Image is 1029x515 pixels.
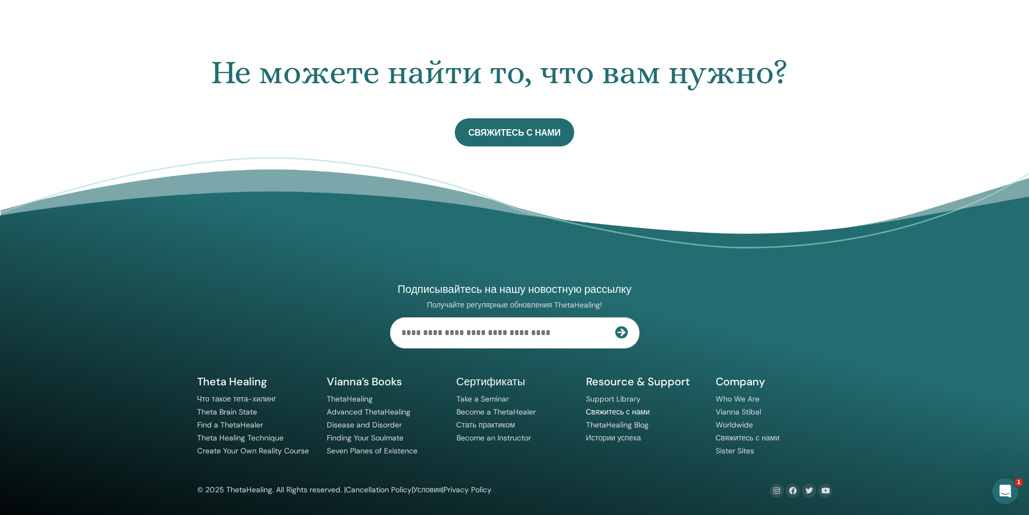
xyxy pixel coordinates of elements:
a: ThetaHealing [327,394,373,404]
h5: Company [716,374,832,389]
a: Seven Planes of Existence [327,446,418,456]
h5: Сертификаты [456,374,573,389]
a: Become a ThetaHealer [456,407,536,417]
a: Who We Are [716,394,759,404]
a: Истории успеха [586,433,641,443]
span: Свяжитесь с нами [468,127,561,138]
a: Sister Sites [716,446,754,456]
span: 1 [1014,478,1023,487]
a: Условия [413,485,442,494]
iframe: Intercom live chat [992,478,1018,504]
a: Create Your Own Reality Course [197,446,309,456]
a: Theta Brain State [197,407,257,417]
p: Получайте регулярные обновления ThetaHealing! [390,300,640,310]
a: Свяжитесь с нами [455,118,574,146]
a: Worldwide [716,420,753,430]
a: Disease and Disorder [327,420,402,430]
a: Take a Seminar [456,394,509,404]
a: Become an Instructor [456,433,531,443]
h5: Vianna’s Books [327,374,443,389]
a: Что такое тета-хилинг [197,394,277,404]
a: Advanced ThetaHealing [327,407,411,417]
h5: Resource & Support [586,374,703,389]
a: Privacy Policy [443,485,492,494]
h1: Не можете найти то, что вам нужно? [46,52,952,92]
a: Vianna Stibal [716,407,761,417]
a: Свяжитесь с нами [716,433,779,443]
div: © 2025 ThetaHealing. All Rights reserved. | | | [197,484,492,497]
a: Finding Your Soulmate [327,433,403,443]
a: Свяжитесь с нами [586,407,650,417]
h5: Theta Healing [197,374,314,389]
a: ThetaHealing Blog [586,420,649,430]
h4: Подписывайтесь на нашу новостную рассылку [390,282,640,296]
a: Стать практиком [456,420,515,430]
a: Cancellation Policy [346,485,412,494]
a: Find a ThetaHealer [197,420,263,430]
a: Support Library [586,394,641,404]
a: Theta Healing Technique [197,433,284,443]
